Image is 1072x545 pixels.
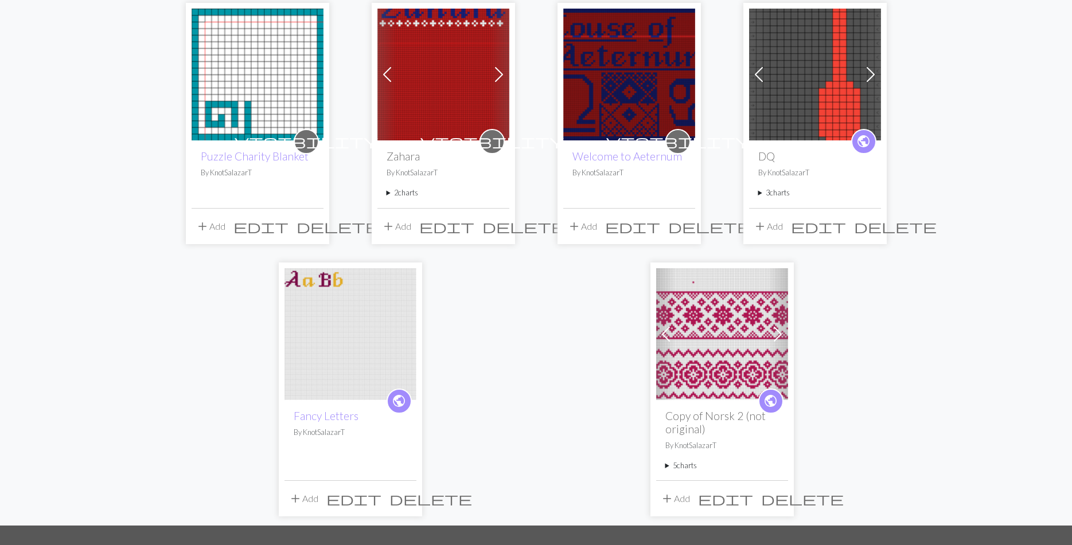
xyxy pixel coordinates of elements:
i: public [856,130,871,153]
i: private [606,130,750,153]
span: visibility [606,132,750,150]
h2: Copy of Norsk 2 (not original) [665,409,779,436]
img: J [749,9,881,140]
span: edit [698,491,753,507]
span: add [753,218,767,234]
button: Edit [322,488,385,509]
img: Copy of Copy of Copy of Norsk 2 [656,268,788,400]
button: Delete [293,215,383,237]
span: delete [297,218,379,234]
a: Copy of Zodiac [563,68,695,79]
span: delete [389,491,472,507]
i: Edit [791,219,846,233]
span: add [196,218,209,234]
button: Edit [415,215,478,237]
button: Delete [385,488,476,509]
span: add [289,491,302,507]
i: Edit [419,219,474,233]
a: Puzzle [192,68,323,79]
button: Add [284,488,322,509]
a: Welcome to Aeternum [572,150,682,163]
a: Puzzle Charity Blanket [201,150,309,163]
a: Copy of Copy of Copy of Norsk 2 [656,327,788,338]
a: Fancy Letters [284,327,416,338]
span: delete [482,218,565,234]
span: edit [791,218,846,234]
span: edit [233,218,289,234]
summary: 2charts [387,187,500,198]
img: Copy of Zodiac [563,9,695,140]
a: Blanket [377,68,509,79]
button: Edit [601,215,664,237]
span: add [660,491,674,507]
img: Blanket [377,9,509,140]
button: Add [749,215,787,237]
span: public [856,132,871,150]
span: visibility [235,132,378,150]
span: delete [668,218,751,234]
button: Add [563,215,601,237]
a: public [387,389,412,414]
span: edit [326,491,381,507]
i: Edit [233,219,289,233]
i: private [420,130,564,153]
button: Delete [757,488,848,509]
img: Puzzle [192,9,323,140]
span: delete [761,491,844,507]
p: By KnotSalazarT [294,427,407,438]
span: add [567,218,581,234]
p: By KnotSalazarT [201,167,314,178]
i: private [235,130,378,153]
img: Fancy Letters [284,268,416,400]
p: By KnotSalazarT [572,167,686,178]
span: public [392,392,406,410]
h2: Zahara [387,150,500,163]
p: By KnotSalazarT [758,167,872,178]
span: edit [605,218,660,234]
button: Edit [694,488,757,509]
span: visibility [420,132,564,150]
a: public [758,389,783,414]
i: public [763,390,778,413]
button: Edit [229,215,293,237]
i: Edit [698,492,753,505]
button: Add [377,215,415,237]
p: By KnotSalazarT [387,167,500,178]
i: public [392,390,406,413]
button: Delete [478,215,569,237]
h2: DQ [758,150,872,163]
span: edit [419,218,474,234]
a: J [749,68,881,79]
summary: 5charts [665,460,779,471]
span: public [763,392,778,410]
button: Delete [664,215,755,237]
a: public [851,129,876,154]
i: Edit [605,219,660,233]
button: Delete [850,215,941,237]
button: Add [192,215,229,237]
summary: 3charts [758,187,872,198]
span: add [381,218,395,234]
i: Edit [326,492,381,505]
span: delete [854,218,937,234]
button: Add [656,488,694,509]
a: Fancy Letters [294,409,358,422]
p: By KnotSalazarT [665,440,779,451]
button: Edit [787,215,850,237]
